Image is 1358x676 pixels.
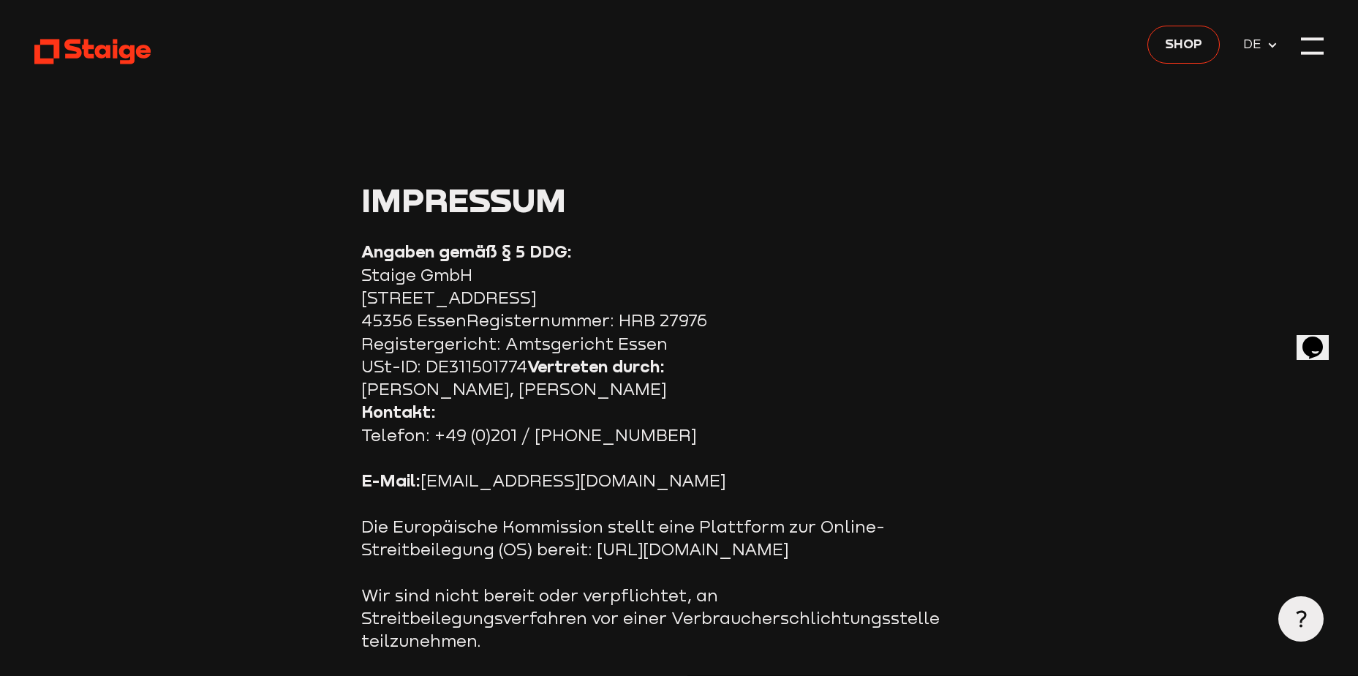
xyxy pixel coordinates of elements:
[361,402,436,421] strong: Kontakt:
[361,584,946,653] p: Wir sind nicht bereit oder verpflichtet, an Streitbeilegungsverfahren vor einer Verbraucherschlic...
[1147,26,1221,64] a: Shop
[527,356,665,376] strong: Vertreten durch:
[361,515,946,561] p: Die Europäische Kommission stellt eine Plattform zur Online-Streitbeilegung (OS) bereit: [URL][DO...
[361,179,566,219] span: Impressum
[1243,34,1267,54] span: DE
[361,400,946,446] p: Telefon: +49 (0)201 / [PHONE_NUMBER]
[361,470,420,490] strong: E-Mail:
[1165,34,1202,53] span: Shop
[361,241,572,261] strong: Angaben gemäß § 5 DDG:
[1297,316,1343,360] iframe: chat widget
[361,469,946,492] p: [EMAIL_ADDRESS][DOMAIN_NAME]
